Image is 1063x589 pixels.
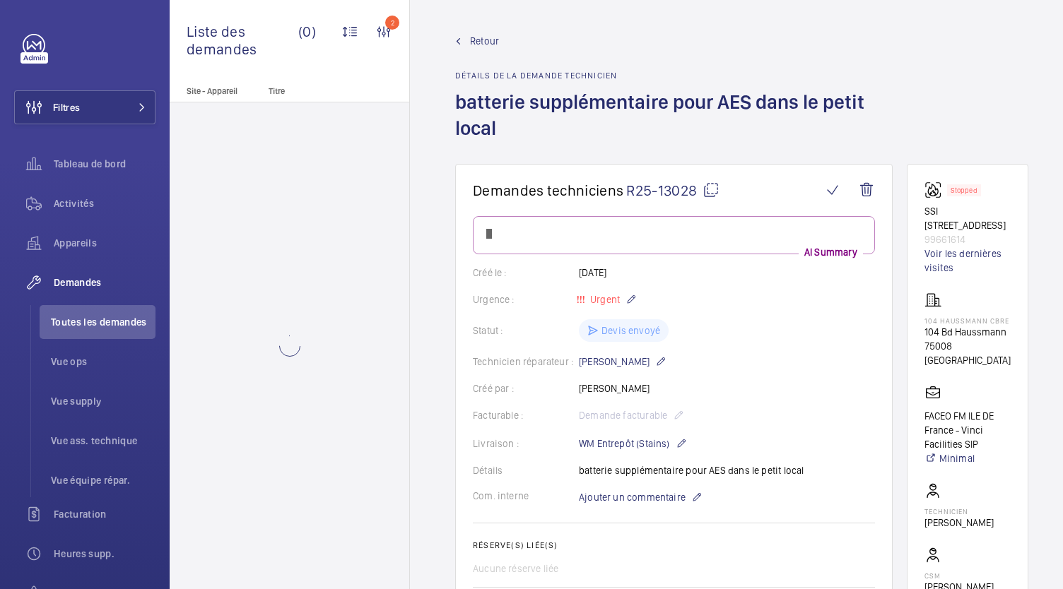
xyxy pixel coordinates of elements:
[924,451,1011,465] a: Minimal
[924,571,994,580] p: CSM
[14,90,155,124] button: Filtres
[924,507,994,516] p: Technicien
[579,353,666,370] p: [PERSON_NAME]
[54,547,155,561] span: Heures supp.
[587,294,620,305] span: Urgent
[924,182,947,198] img: fire_alarm.svg
[455,71,899,81] h2: Détails de la demande technicien
[579,490,686,504] span: Ajouter un commentaire
[924,316,1011,325] p: 104 Haussmann CBRE
[269,86,362,96] p: Titre
[924,204,1011,232] p: SSI [STREET_ADDRESS]
[579,435,687,452] p: WM Entrepôt (Stains)
[924,339,1011,367] p: 75008 [GEOGRAPHIC_DATA]
[951,188,977,193] p: Stopped
[51,355,155,369] span: Vue ops
[626,182,720,199] span: R25-13028
[473,540,875,550] h2: Réserve(s) liée(s)
[470,34,499,48] span: Retour
[54,275,155,290] span: Demandes
[54,196,155,210] span: Activités
[187,23,298,58] span: Liste des demandes
[924,246,1011,275] a: Voir les dernières visites
[54,236,155,250] span: Appareils
[54,507,155,521] span: Facturation
[51,434,155,448] span: Vue ass. technique
[170,86,263,96] p: Site - Appareil
[51,315,155,329] span: Toutes les demandes
[51,473,155,487] span: Vue équipe répar.
[924,516,994,530] p: [PERSON_NAME]
[799,245,863,259] p: AI Summary
[54,157,155,171] span: Tableau de bord
[924,409,1011,451] p: FACEO FM ILE DE France - Vinci Facilities SIP
[455,89,899,164] h1: batterie supplémentaire pour AES dans le petit local
[51,394,155,408] span: Vue supply
[473,182,623,199] span: Demandes techniciens
[924,325,1011,339] p: 104 Bd Haussmann
[924,232,1011,246] p: 99661614
[53,100,80,114] span: Filtres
